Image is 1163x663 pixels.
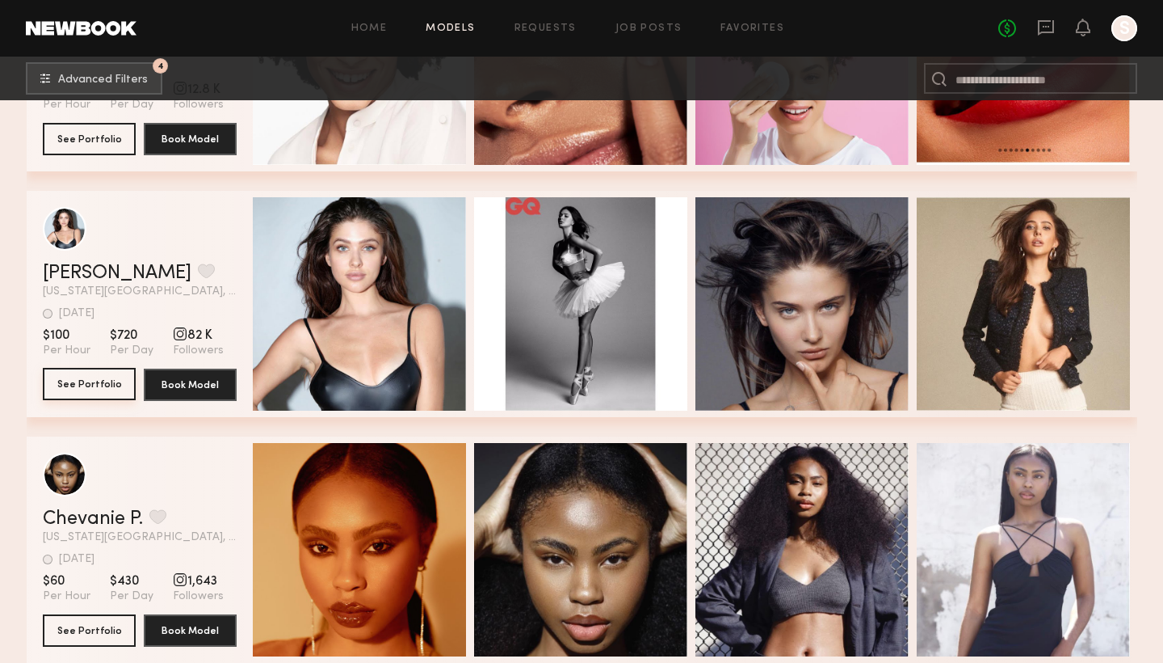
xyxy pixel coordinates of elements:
a: Chevanie P. [43,509,143,529]
span: 1,643 [173,573,224,589]
a: [PERSON_NAME] [43,264,191,283]
span: Per Day [110,589,153,604]
span: [US_STATE][GEOGRAPHIC_DATA], [GEOGRAPHIC_DATA] [43,286,237,298]
span: 82 K [173,327,224,344]
button: See Portfolio [43,123,136,155]
a: Requests [514,23,577,34]
a: Favorites [720,23,784,34]
a: Home [351,23,388,34]
span: $60 [43,573,90,589]
span: Followers [173,98,224,112]
button: 4Advanced Filters [26,62,162,95]
span: Per Hour [43,98,90,112]
button: Book Model [144,123,237,155]
span: [US_STATE][GEOGRAPHIC_DATA], [GEOGRAPHIC_DATA] [43,532,237,543]
span: Followers [173,344,224,358]
button: See Portfolio [43,614,136,647]
span: 4 [157,62,164,70]
span: Per Hour [43,344,90,358]
span: $430 [110,573,153,589]
span: Followers [173,589,224,604]
a: Job Posts [615,23,682,34]
div: [DATE] [59,554,94,565]
span: $720 [110,327,153,344]
span: Per Day [110,98,153,112]
button: See Portfolio [43,368,136,400]
span: Advanced Filters [58,74,148,86]
button: Book Model [144,369,237,401]
a: See Portfolio [43,369,136,401]
a: S [1111,15,1137,41]
div: [DATE] [59,308,94,319]
button: Book Model [144,614,237,647]
span: $100 [43,327,90,344]
span: Per Hour [43,589,90,604]
span: Per Day [110,344,153,358]
a: Models [426,23,475,34]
